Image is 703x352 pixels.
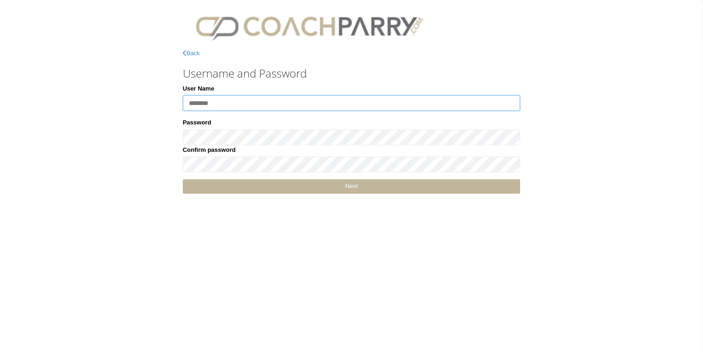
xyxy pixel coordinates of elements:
a: Back [183,50,200,57]
a: Next [183,179,521,194]
img: CPlogo.png [183,9,436,44]
label: User Name [183,84,214,93]
label: Confirm password [183,145,236,155]
h3: Username and Password [183,67,521,79]
label: Password [183,118,211,127]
